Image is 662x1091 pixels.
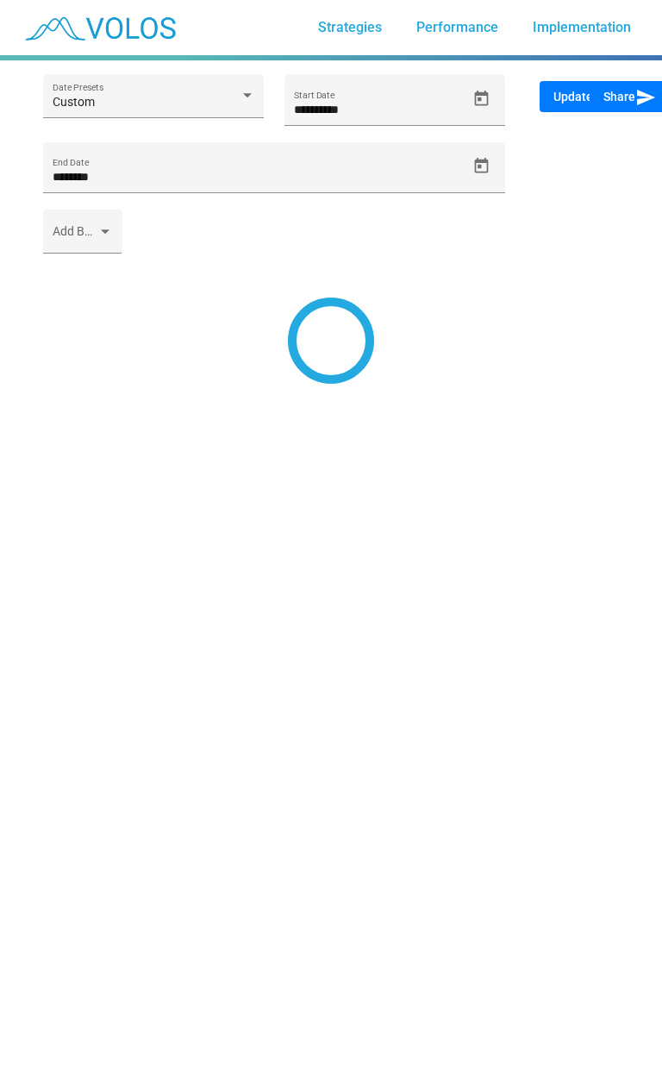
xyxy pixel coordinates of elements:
img: blue_transparent.png [14,6,184,49]
a: Strategies [304,12,396,43]
span: Custom [53,95,95,109]
span: Strategies [318,19,382,35]
button: Open calendar [466,151,496,181]
button: Update [540,81,628,112]
span: Update [553,90,614,103]
span: Performance [416,19,498,35]
span: Share [603,90,656,103]
mat-icon: send [635,87,656,108]
a: Performance [403,12,512,43]
a: Implementation [519,12,645,43]
span: Implementation [533,19,631,35]
button: Open calendar [466,84,496,114]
